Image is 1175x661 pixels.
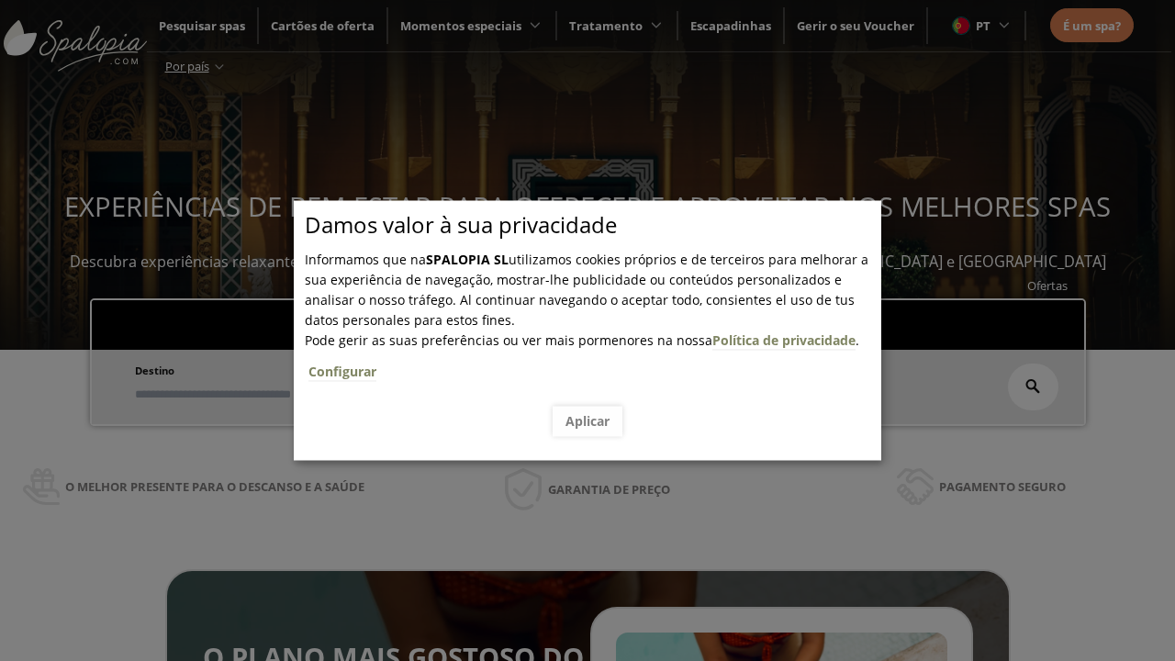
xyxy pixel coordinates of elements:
[305,331,712,349] span: Pode gerir as suas preferências ou ver mais pormenores na nossa
[305,331,881,393] span: .
[308,363,376,381] a: Configurar
[712,331,856,350] a: Política de privacidade
[553,406,622,436] button: Aplicar
[305,251,868,329] span: Informamos que na utilizamos cookies próprios e de terceiros para melhorar a sua experiência de n...
[305,215,881,235] p: Damos valor à sua privacidade
[426,251,509,268] b: SPALOPIA SL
